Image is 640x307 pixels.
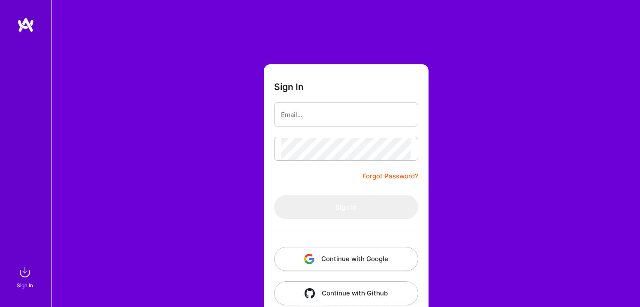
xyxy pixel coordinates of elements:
button: Continue with Github [274,281,418,305]
button: Sign In [274,195,418,219]
img: logo [17,17,34,33]
div: Sign In [17,281,33,290]
img: icon [305,288,315,298]
button: Continue with Google [274,247,418,271]
h3: Sign In [274,81,304,92]
img: sign in [16,264,33,281]
a: Forgot Password? [362,171,418,181]
img: icon [304,254,314,264]
a: sign inSign In [18,264,33,290]
input: Email... [281,104,411,126]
